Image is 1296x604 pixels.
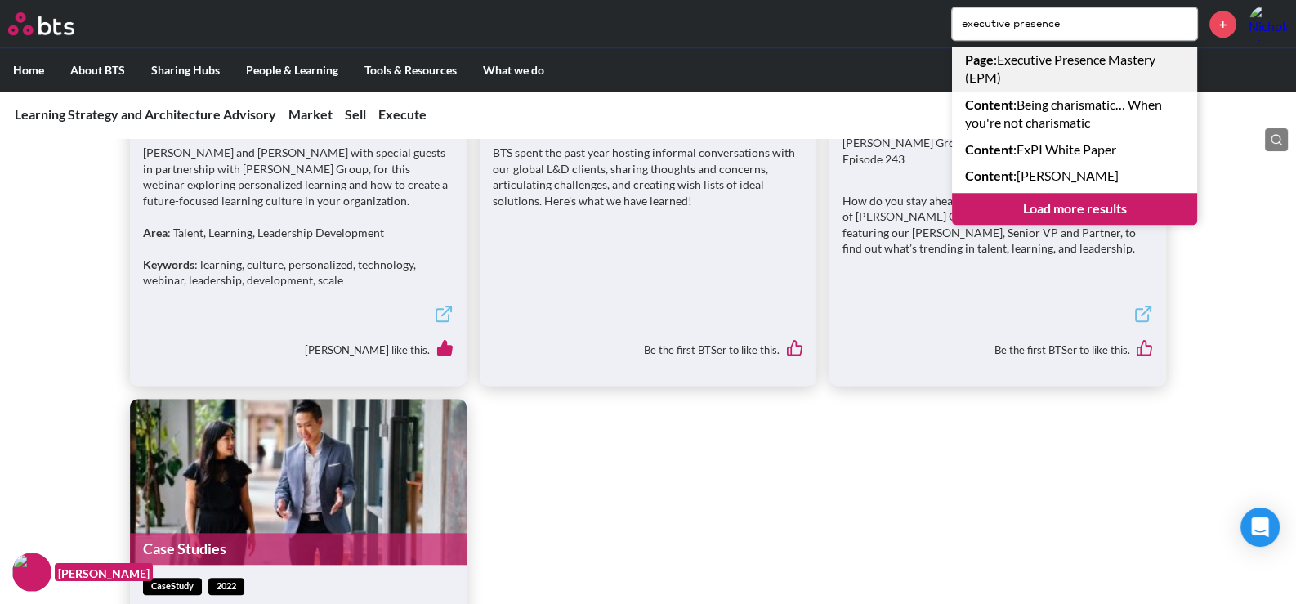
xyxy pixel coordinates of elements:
a: External link [434,304,454,328]
p: [PERSON_NAME] and [PERSON_NAME] with special guests in partnership with [PERSON_NAME] Group, for ... [143,145,454,208]
strong: Keywords [143,257,194,271]
img: BTS Logo [8,12,74,35]
span: caseStudy [143,578,202,595]
label: Sharing Hubs [138,49,233,92]
span: 2022 [208,578,244,595]
strong: Content [965,168,1013,183]
a: External link [1133,304,1153,328]
a: Learning Strategy and Architecture Advisory [15,106,276,122]
label: People & Learning [233,49,351,92]
div: [PERSON_NAME] like this. [143,328,454,374]
div: Open Intercom Messenger [1240,508,1280,547]
img: Nicholas Choe [1249,4,1288,43]
a: Load more results [952,193,1197,224]
p: : learning, culture, personalized, technology, webinar, leadership, development, scale [143,257,454,289]
img: F [12,553,51,592]
a: Page:Executive Presence Mastery (EPM) [952,47,1197,92]
p: How do you stay ahead of the curve? Listen in to this episode of [PERSON_NAME] Group’s Excellence... [842,193,1153,257]
div: Be the first BTSer to like this. [842,328,1153,374]
a: Content:Being charismatic… When you're not charismatic [952,92,1197,136]
p: : Talent, Learning, Leadership Development [143,225,454,241]
a: Content:[PERSON_NAME] [952,163,1197,189]
strong: Content [965,141,1013,157]
a: Profile [1249,4,1288,43]
div: Be the first BTSer to like this. [493,328,803,374]
strong: Page [965,51,994,67]
p: [PERSON_NAME] Group's Excellence at Work Podcast, Episode 243 [842,135,1153,167]
strong: Area [143,226,168,239]
a: Market [288,106,333,122]
p: BTS spent the past year hosting informal conversations with our global L&D clients, sharing thoug... [493,145,803,208]
a: Go home [8,12,105,35]
a: + [1209,11,1236,38]
a: Execute [378,106,427,122]
label: What we do [470,49,557,92]
label: Tools & Resources [351,49,470,92]
a: Sell [345,106,366,122]
a: Content:ExPI White Paper [952,136,1197,163]
a: Case Studies [130,533,467,565]
label: About BTS [57,49,138,92]
figcaption: [PERSON_NAME] [55,563,153,582]
strong: Content [965,96,1013,112]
